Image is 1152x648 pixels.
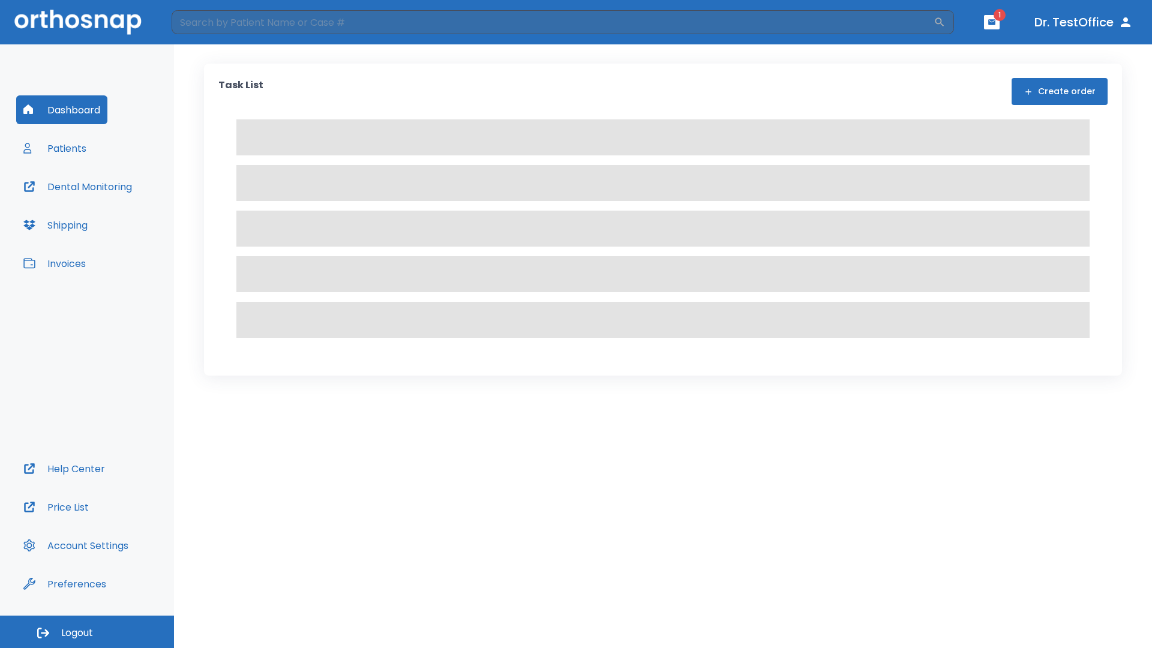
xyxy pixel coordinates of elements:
button: Dental Monitoring [16,172,139,201]
span: 1 [994,9,1006,21]
button: Patients [16,134,94,163]
span: Logout [61,626,93,640]
button: Invoices [16,249,93,278]
button: Dashboard [16,95,107,124]
img: Orthosnap [14,10,142,34]
button: Help Center [16,454,112,483]
button: Account Settings [16,531,136,560]
p: Task List [218,78,263,105]
button: Price List [16,493,96,521]
button: Dr. TestOffice [1030,11,1138,33]
button: Create order [1012,78,1108,105]
button: Preferences [16,569,113,598]
input: Search by Patient Name or Case # [172,10,934,34]
button: Shipping [16,211,95,239]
